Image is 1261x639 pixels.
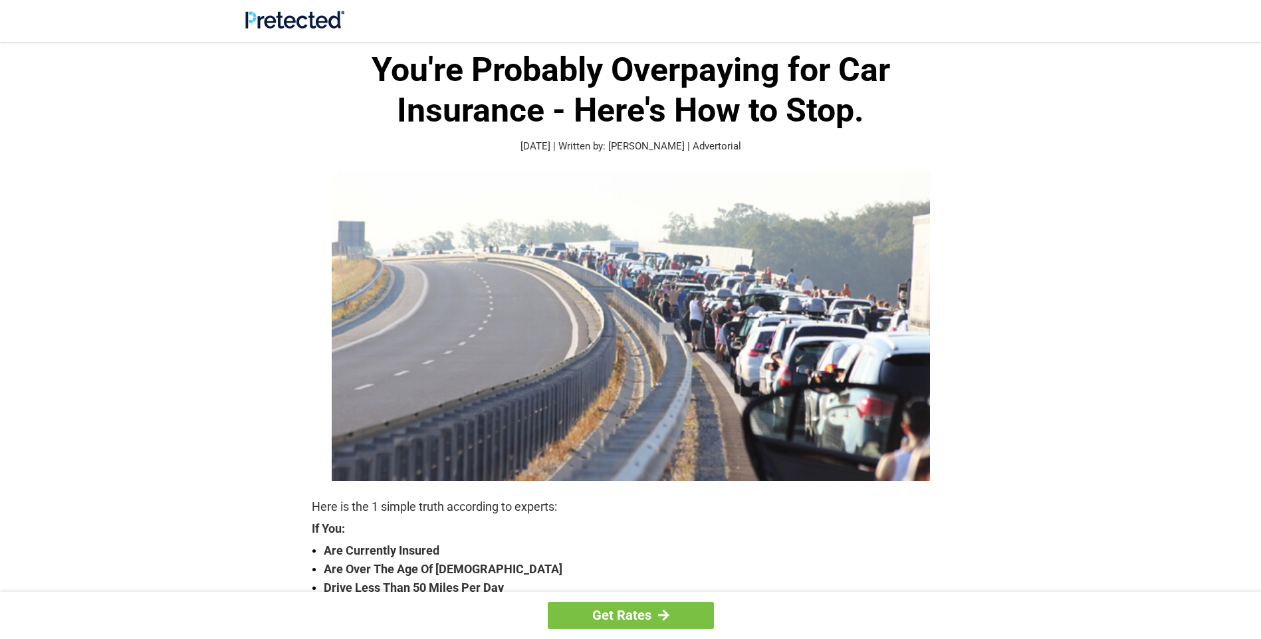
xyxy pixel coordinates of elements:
p: Here is the 1 simple truth according to experts: [312,498,950,516]
strong: Are Currently Insured [324,541,950,560]
strong: Drive Less Than 50 Miles Per Day [324,579,950,597]
p: [DATE] | Written by: [PERSON_NAME] | Advertorial [312,139,950,154]
strong: Are Over The Age Of [DEMOGRAPHIC_DATA] [324,560,950,579]
a: Get Rates [548,602,714,629]
img: Site Logo [245,11,344,29]
strong: If You: [312,523,950,535]
h1: You're Probably Overpaying for Car Insurance - Here's How to Stop. [312,50,950,131]
a: Site Logo [245,19,344,31]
